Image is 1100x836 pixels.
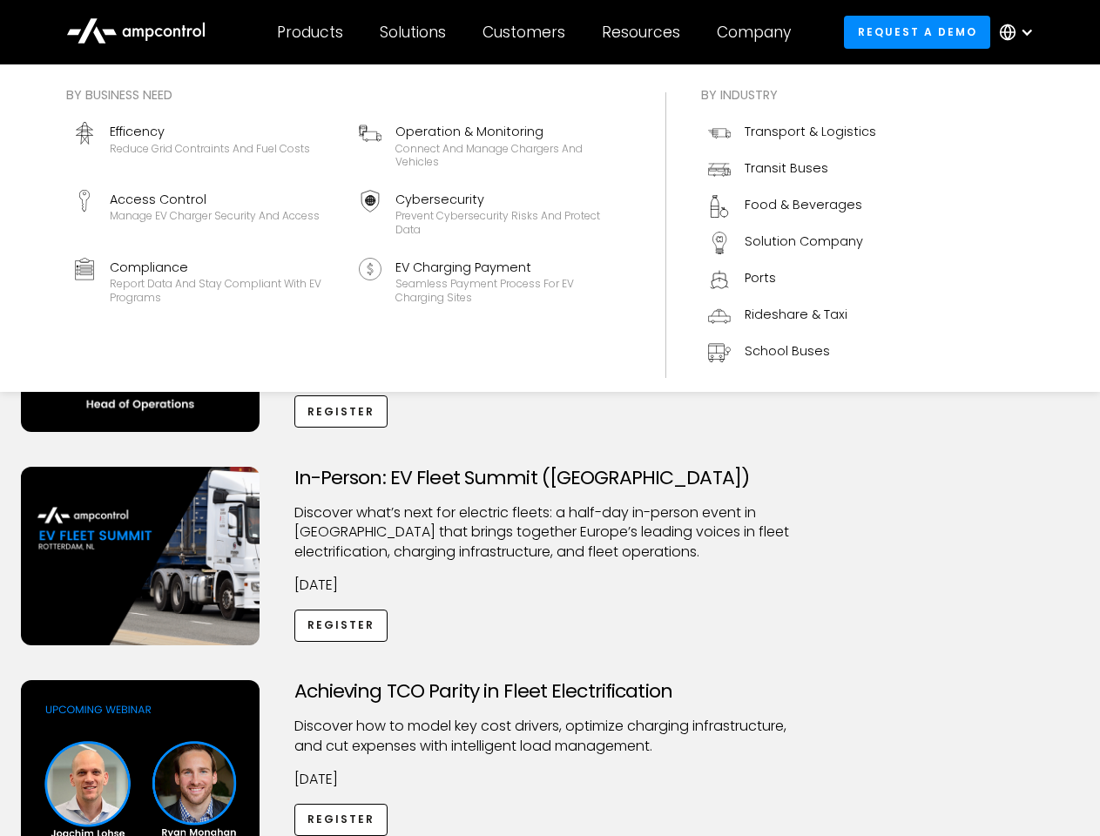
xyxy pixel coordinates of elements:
[294,503,806,562] p: ​Discover what’s next for electric fleets: a half-day in-person event in [GEOGRAPHIC_DATA] that b...
[294,717,806,756] p: Discover how to model key cost drivers, optimize charging infrastructure, and cut expenses with i...
[294,804,388,836] a: Register
[701,188,883,225] a: Food & Beverages
[110,277,338,304] div: Report data and stay compliant with EV programs
[745,158,828,178] div: Transit Buses
[701,225,883,261] a: Solution Company
[745,195,862,214] div: Food & Beverages
[745,305,847,324] div: Rideshare & Taxi
[352,183,631,244] a: CybersecurityPrevent cybersecurity risks and protect data
[294,770,806,789] p: [DATE]
[294,395,388,428] a: Register
[602,23,680,42] div: Resources
[277,23,343,42] div: Products
[717,23,791,42] div: Company
[395,190,624,209] div: Cybersecurity
[380,23,446,42] div: Solutions
[395,142,624,169] div: Connect and manage chargers and vehicles
[294,610,388,642] a: Register
[745,232,863,251] div: Solution Company
[701,115,883,152] a: Transport & Logistics
[110,258,338,277] div: Compliance
[294,680,806,703] h3: Achieving TCO Parity in Fleet Electrification
[395,258,624,277] div: EV Charging Payment
[352,251,631,312] a: EV Charging PaymentSeamless Payment Process for EV Charging Sites
[701,298,883,334] a: Rideshare & Taxi
[844,16,990,48] a: Request a demo
[701,85,883,104] div: By industry
[110,190,320,209] div: Access Control
[701,261,883,298] a: Ports
[483,23,565,42] div: Customers
[352,115,631,176] a: Operation & MonitoringConnect and manage chargers and vehicles
[110,122,310,141] div: Efficency
[395,277,624,304] div: Seamless Payment Process for EV Charging Sites
[701,152,883,188] a: Transit Buses
[66,85,631,104] div: By business need
[66,115,345,176] a: EfficencyReduce grid contraints and fuel costs
[110,142,310,156] div: Reduce grid contraints and fuel costs
[294,576,806,595] p: [DATE]
[110,209,320,223] div: Manage EV charger security and access
[395,209,624,236] div: Prevent cybersecurity risks and protect data
[395,122,624,141] div: Operation & Monitoring
[701,334,883,371] a: School Buses
[745,122,876,141] div: Transport & Logistics
[745,341,830,361] div: School Buses
[294,467,806,489] h3: In-Person: EV Fleet Summit ([GEOGRAPHIC_DATA])
[66,251,345,312] a: ComplianceReport data and stay compliant with EV programs
[745,268,776,287] div: Ports
[66,183,345,244] a: Access ControlManage EV charger security and access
